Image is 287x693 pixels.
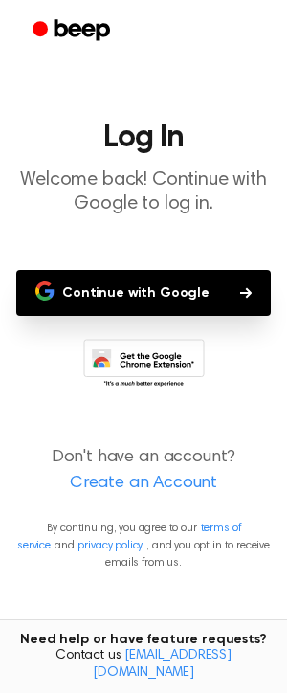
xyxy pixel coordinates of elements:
p: Don't have an account? [15,445,272,497]
p: By continuing, you agree to our and , and you opt in to receive emails from us. [15,520,272,571]
a: Create an Account [19,471,268,497]
p: Welcome back! Continue with Google to log in. [15,168,272,216]
span: Contact us [11,648,276,682]
button: Continue with Google [16,270,271,316]
h1: Log In [15,123,272,153]
a: Beep [19,12,127,50]
a: privacy policy [77,540,143,551]
a: [EMAIL_ADDRESS][DOMAIN_NAME] [93,649,232,680]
